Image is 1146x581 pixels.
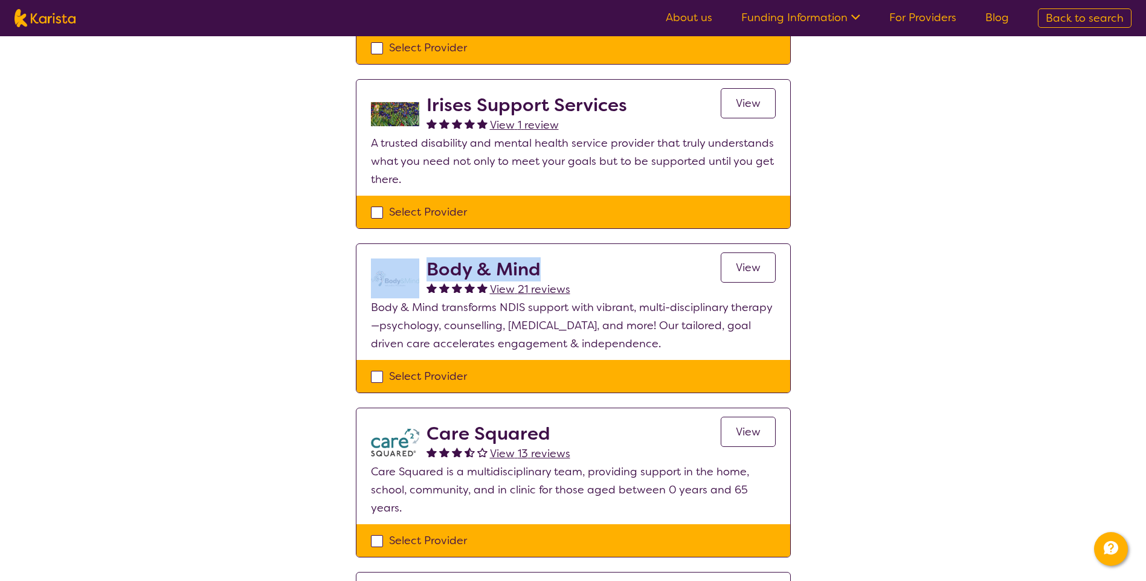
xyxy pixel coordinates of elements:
[741,10,860,25] a: Funding Information
[1094,532,1128,566] button: Channel Menu
[477,447,488,457] img: emptystar
[721,252,776,283] a: View
[477,118,488,129] img: fullstar
[371,258,419,298] img: qmpolprhjdhzpcuekzqg.svg
[439,447,449,457] img: fullstar
[666,10,712,25] a: About us
[427,258,570,280] h2: Body & Mind
[721,417,776,447] a: View
[889,10,956,25] a: For Providers
[477,283,488,293] img: fullstar
[439,118,449,129] img: fullstar
[465,283,475,293] img: fullstar
[452,283,462,293] img: fullstar
[371,94,419,134] img: bveqlmrdxdvqu3rwwcov.jpg
[439,283,449,293] img: fullstar
[371,134,776,188] p: A trusted disability and mental health service provider that truly understands what you need not ...
[490,280,570,298] a: View 21 reviews
[490,116,559,134] a: View 1 review
[371,423,419,463] img: watfhvlxxexrmzu5ckj6.png
[427,283,437,293] img: fullstar
[736,425,761,439] span: View
[14,9,76,27] img: Karista logo
[427,447,437,457] img: fullstar
[1038,8,1132,28] a: Back to search
[427,118,437,129] img: fullstar
[490,118,559,132] span: View 1 review
[490,445,570,463] a: View 13 reviews
[427,94,627,116] h2: Irises Support Services
[465,118,475,129] img: fullstar
[465,447,475,457] img: halfstar
[721,88,776,118] a: View
[452,118,462,129] img: fullstar
[490,282,570,297] span: View 21 reviews
[736,96,761,111] span: View
[371,463,776,517] p: Care Squared is a multidisciplinary team, providing support in the home, school, community, and i...
[1046,11,1124,25] span: Back to search
[736,260,761,275] span: View
[371,298,776,353] p: Body & Mind transforms NDIS support with vibrant, multi-disciplinary therapy—psychology, counsell...
[985,10,1009,25] a: Blog
[452,447,462,457] img: fullstar
[427,423,570,445] h2: Care Squared
[490,446,570,461] span: View 13 reviews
